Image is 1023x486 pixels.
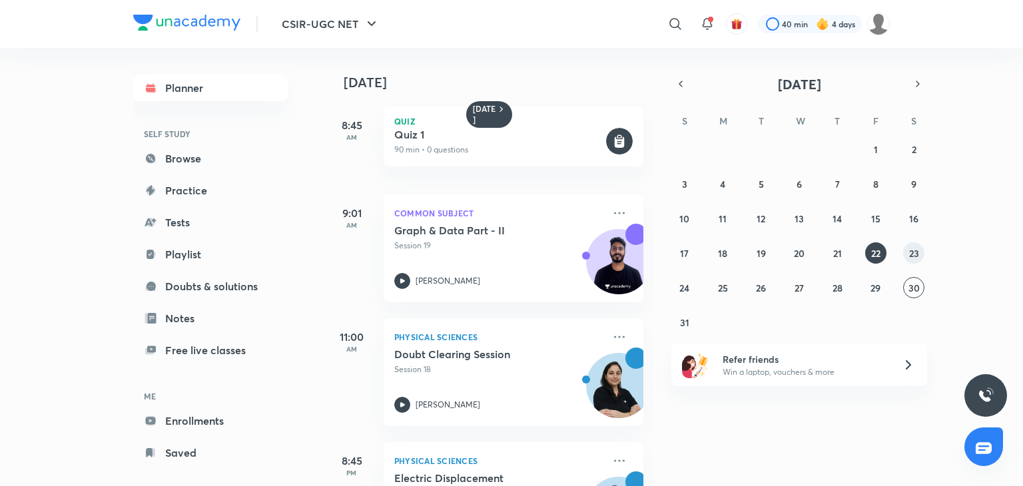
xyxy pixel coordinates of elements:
[394,329,603,345] p: Physical Sciences
[723,352,886,366] h6: Refer friends
[133,337,288,364] a: Free live classes
[909,247,919,260] abbr: August 23, 2025
[325,205,378,221] h5: 9:01
[726,13,747,35] button: avatar
[751,277,772,298] button: August 26, 2025
[712,173,733,194] button: August 4, 2025
[795,212,804,225] abbr: August 13, 2025
[911,178,916,190] abbr: August 9, 2025
[751,242,772,264] button: August 19, 2025
[133,15,240,31] img: Company Logo
[778,75,821,93] span: [DATE]
[416,399,480,411] p: [PERSON_NAME]
[751,173,772,194] button: August 5, 2025
[325,133,378,141] p: AM
[827,208,848,229] button: August 14, 2025
[816,17,829,31] img: streak
[325,329,378,345] h5: 11:00
[682,352,709,378] img: referral
[133,75,288,101] a: Planner
[133,273,288,300] a: Doubts & solutions
[394,205,603,221] p: Common Subject
[690,75,908,93] button: [DATE]
[873,178,878,190] abbr: August 8, 2025
[789,173,810,194] button: August 6, 2025
[674,242,695,264] button: August 17, 2025
[757,247,766,260] abbr: August 19, 2025
[865,173,886,194] button: August 8, 2025
[795,282,804,294] abbr: August 27, 2025
[865,242,886,264] button: August 22, 2025
[325,117,378,133] h5: 8:45
[912,143,916,156] abbr: August 2, 2025
[674,277,695,298] button: August 24, 2025
[133,122,288,145] h6: SELF STUDY
[712,277,733,298] button: August 25, 2025
[865,138,886,160] button: August 1, 2025
[274,11,388,37] button: CSIR-UGC NET
[473,104,496,125] h6: [DATE]
[827,277,848,298] button: August 28, 2025
[394,117,633,125] p: Quiz
[344,75,657,91] h4: [DATE]
[325,469,378,477] p: PM
[712,208,733,229] button: August 11, 2025
[133,439,288,466] a: Saved
[871,247,880,260] abbr: August 22, 2025
[133,209,288,236] a: Tests
[133,241,288,268] a: Playlist
[674,173,695,194] button: August 3, 2025
[835,115,840,127] abbr: Thursday
[325,453,378,469] h5: 8:45
[133,177,288,204] a: Practice
[867,13,890,35] img: Rai Haldar
[797,178,802,190] abbr: August 6, 2025
[789,242,810,264] button: August 20, 2025
[394,364,603,375] p: Session 18
[680,316,689,329] abbr: August 31, 2025
[682,115,687,127] abbr: Sunday
[674,312,695,333] button: August 31, 2025
[759,115,764,127] abbr: Tuesday
[394,348,560,361] h5: Doubt Clearing Session
[394,471,560,485] h5: Electric Displacement
[911,115,916,127] abbr: Saturday
[978,387,994,403] img: ttu
[759,178,764,190] abbr: August 5, 2025
[325,345,378,353] p: AM
[789,208,810,229] button: August 13, 2025
[827,242,848,264] button: August 21, 2025
[133,145,288,172] a: Browse
[133,15,240,34] a: Company Logo
[394,128,603,141] h5: Quiz 1
[903,173,924,194] button: August 9, 2025
[794,247,805,260] abbr: August 20, 2025
[325,221,378,229] p: AM
[873,115,878,127] abbr: Friday
[833,212,842,225] abbr: August 14, 2025
[394,453,603,469] p: Physical Sciences
[720,178,725,190] abbr: August 4, 2025
[587,236,651,300] img: Avatar
[679,212,689,225] abbr: August 10, 2025
[587,360,651,424] img: Avatar
[903,242,924,264] button: August 23, 2025
[133,305,288,332] a: Notes
[865,277,886,298] button: August 29, 2025
[751,208,772,229] button: August 12, 2025
[865,208,886,229] button: August 15, 2025
[789,277,810,298] button: August 27, 2025
[394,224,560,237] h5: Graph & Data Part - II
[679,282,689,294] abbr: August 24, 2025
[903,277,924,298] button: August 30, 2025
[833,282,843,294] abbr: August 28, 2025
[719,212,727,225] abbr: August 11, 2025
[133,407,288,434] a: Enrollments
[680,247,689,260] abbr: August 17, 2025
[718,282,728,294] abbr: August 25, 2025
[712,242,733,264] button: August 18, 2025
[682,178,687,190] abbr: August 3, 2025
[757,212,765,225] abbr: August 12, 2025
[903,208,924,229] button: August 16, 2025
[756,282,766,294] abbr: August 26, 2025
